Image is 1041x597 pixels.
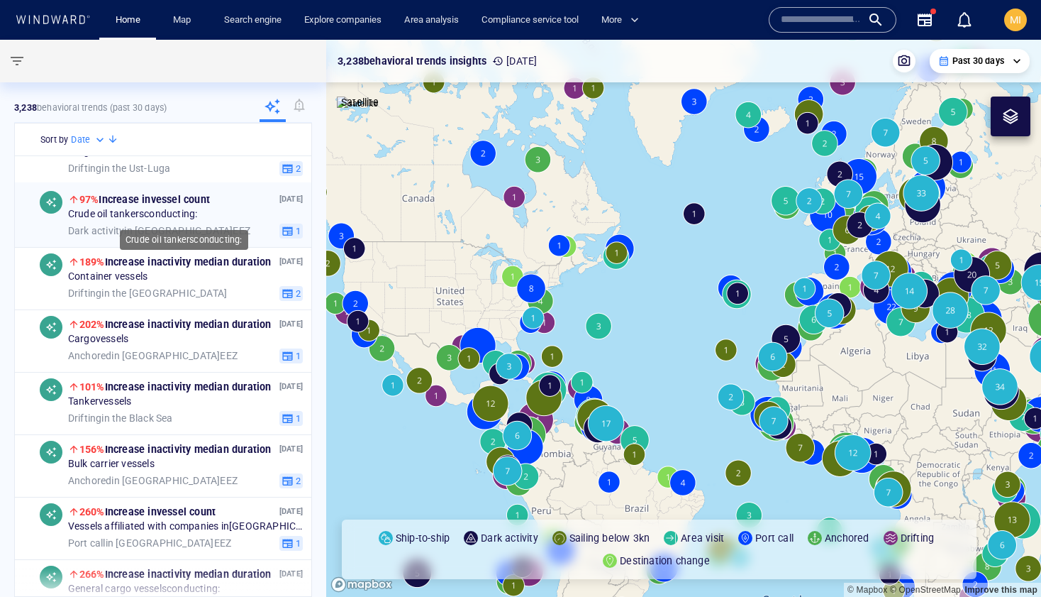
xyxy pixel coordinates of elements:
span: 1 [294,349,301,362]
a: Map feedback [964,585,1037,595]
span: in the Ust-Luga [68,162,171,175]
span: Crude oil tankers conducting: [68,208,198,221]
span: 189% [79,256,105,268]
span: 260% [79,506,105,517]
button: 1 [279,348,303,363]
span: Tanker vessels [68,395,132,408]
p: [DATE] [279,442,303,456]
span: Dark activity [68,224,125,236]
span: in [GEOGRAPHIC_DATA] EEZ [68,537,231,549]
p: Past 30 days [952,55,1004,67]
a: Mapbox [847,585,887,595]
p: [DATE] [279,255,303,268]
span: Increase in activity median duration [79,444,272,455]
span: 2 [294,162,301,175]
span: 1 [294,537,301,549]
a: Mapbox logo [330,576,393,593]
span: in the Black Sea [68,412,173,425]
p: Dark activity [481,530,538,547]
a: Search engine [218,8,287,33]
a: OpenStreetMap [890,585,961,595]
span: 1 [294,224,301,237]
button: Home [105,8,150,33]
canvas: Map [326,40,1041,597]
p: 3,238 behavioral trends insights [338,53,486,70]
span: in [GEOGRAPHIC_DATA] EEZ [68,224,250,237]
span: 2 [294,474,301,487]
span: Drifting [68,412,102,423]
img: satellite [337,97,379,111]
p: Drifting [901,530,935,547]
span: Drifting [68,162,102,173]
button: 1 [279,410,303,426]
p: Ship-to-ship [396,530,450,547]
span: Cargo vessels [68,146,128,158]
span: 156% [79,444,105,455]
p: [DATE] [279,317,303,331]
p: Port call [755,530,794,547]
p: Satellite [341,94,379,111]
button: 2 [279,285,303,301]
span: Port call [68,537,106,548]
p: [DATE] [279,380,303,393]
iframe: Chat [981,533,1030,586]
span: 2 [294,287,301,300]
button: 1 [279,535,303,551]
span: Container vessels [68,270,147,283]
span: in the [GEOGRAPHIC_DATA] [68,287,227,300]
span: More [601,12,639,28]
span: Cargo vessels [68,333,128,346]
p: Area visit [681,530,724,547]
p: Sailing below 3kn [569,530,650,547]
span: in [GEOGRAPHIC_DATA] EEZ [68,474,238,487]
button: 1 [279,223,303,239]
span: 97% [79,194,99,205]
p: [DATE] [279,505,303,518]
button: MI [1001,6,1030,34]
span: Drifting [68,287,102,298]
span: Increase in vessel count [79,194,210,205]
span: 1 [294,412,301,425]
p: [DATE] [492,53,537,70]
h6: Date [71,133,90,147]
a: Home [110,8,146,33]
span: Increase in vessel count [79,506,216,517]
span: Vessels affiliated with companies in [GEOGRAPHIC_DATA] conducting: [68,520,303,533]
a: Compliance service tool [476,8,584,33]
strong: 3,238 [14,102,37,113]
span: Increase in activity median duration [79,319,272,330]
div: Past 30 days [938,55,1021,67]
span: MI [1010,14,1021,26]
span: Increase in activity median duration [79,381,272,393]
p: Anchored [825,530,869,547]
span: 101% [79,381,105,393]
button: 2 [279,160,303,176]
div: Notification center [956,11,973,28]
span: Anchored [68,474,112,486]
div: Date [71,133,107,147]
span: Increase in activity median duration [79,256,272,268]
span: in [GEOGRAPHIC_DATA] EEZ [68,349,238,362]
button: 2 [279,473,303,488]
a: Map [167,8,201,33]
span: 202% [79,319,105,330]
p: Destination change [620,552,710,569]
button: More [596,8,651,33]
span: Anchored [68,349,112,361]
a: Area analysis [399,8,464,33]
h6: Sort by [40,133,68,147]
a: Explore companies [299,8,387,33]
span: Bulk carrier vessels [68,458,155,471]
p: [DATE] [279,192,303,206]
button: Map [162,8,207,33]
p: behavioral trends (Past 30 days) [14,102,167,114]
